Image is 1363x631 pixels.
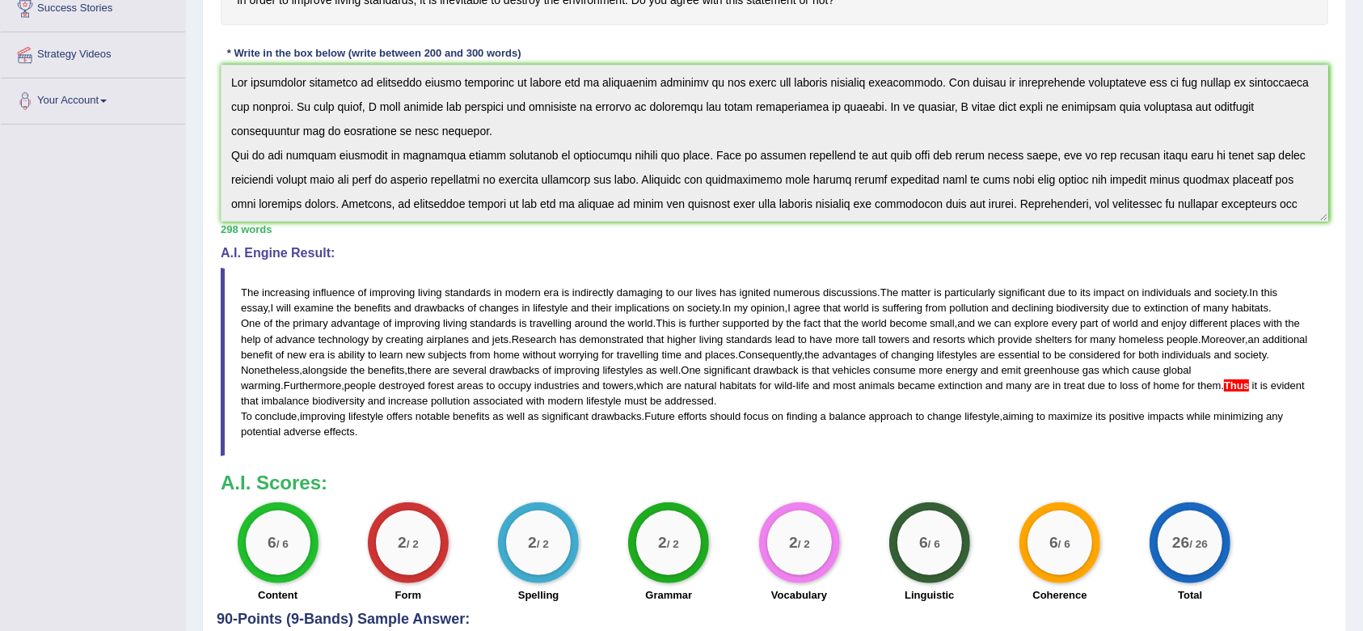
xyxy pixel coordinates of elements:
[916,410,925,422] span: to
[949,302,988,314] span: pollution
[873,364,916,376] span: consume
[473,395,523,407] span: associated
[981,364,998,376] span: and
[512,333,557,345] span: Research
[1162,317,1187,329] span: enjoy
[241,333,261,345] span: help
[1271,379,1305,392] span: evident
[1054,349,1066,361] span: be
[863,333,876,345] span: tall
[592,410,642,422] span: drawbacks
[428,379,454,392] span: forest
[431,395,470,407] span: pollution
[882,302,922,314] span: suffering
[586,395,621,407] span: lifestyle
[519,317,526,329] span: is
[1103,364,1129,376] span: which
[575,317,607,329] span: around
[457,379,483,392] span: areas
[823,302,841,314] span: that
[1113,317,1138,329] span: world
[241,395,259,407] span: that
[310,349,325,361] span: era
[774,379,792,392] span: wild
[930,317,954,329] span: small
[354,302,391,314] span: benefits
[1234,349,1267,361] span: society
[394,302,411,314] span: and
[666,379,681,392] span: are
[740,286,770,299] span: ignited
[1183,379,1195,392] span: for
[677,286,693,299] span: our
[821,410,826,422] span: a
[1002,364,1022,376] span: emit
[1091,333,1116,345] span: many
[580,333,644,345] span: demonstrated
[530,317,572,329] span: travelling
[1252,379,1258,392] span: it
[685,379,717,392] span: natural
[1101,317,1110,329] span: of
[406,349,425,361] span: new
[312,395,365,407] span: biodiversity
[271,302,274,314] span: I
[681,364,701,376] span: One
[1075,333,1087,345] span: for
[350,364,365,376] span: the
[804,349,819,361] span: the
[892,349,935,361] span: changing
[759,379,771,392] span: for
[241,302,268,314] span: essay
[241,364,299,376] span: Nonetheless
[1088,379,1106,392] span: due
[1035,379,1050,392] span: are
[1192,302,1201,314] span: of
[415,302,465,314] span: drawbacks
[1167,333,1198,345] span: people
[276,317,290,329] span: the
[388,395,428,407] span: increase
[898,379,935,392] span: became
[571,302,589,314] span: and
[1012,302,1053,314] span: declining
[1142,286,1192,299] span: individuals
[650,395,661,407] span: be
[1094,286,1125,299] span: impact
[859,379,895,392] span: animals
[467,302,476,314] span: of
[318,333,369,345] span: technology
[879,333,909,345] span: towers
[372,333,383,345] span: by
[379,379,425,392] span: destroyed
[704,364,751,376] span: significant
[255,410,297,422] span: conclude
[646,364,657,376] span: as
[492,333,508,345] span: jets
[957,317,975,329] span: and
[787,410,817,422] span: finding
[344,379,376,392] span: people
[1069,286,1078,299] span: to
[809,333,832,345] span: have
[774,286,821,299] span: numerous
[829,410,867,422] span: balance
[980,349,995,361] span: are
[358,286,367,299] span: of
[221,45,527,61] div: * Write in the box below (write between 200 and 300 words)
[1080,317,1098,329] span: part
[946,364,978,376] span: energy
[998,286,1045,299] span: significant
[505,286,541,299] span: modern
[628,317,653,329] span: world
[871,302,879,314] span: is
[368,349,377,361] span: to
[592,302,612,314] span: their
[572,286,614,299] span: indirectly
[624,395,647,407] span: must
[284,379,342,392] span: Furthermore
[1006,379,1032,392] span: many
[690,317,720,329] span: further
[1133,364,1161,376] span: cause
[1119,333,1164,345] span: homeless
